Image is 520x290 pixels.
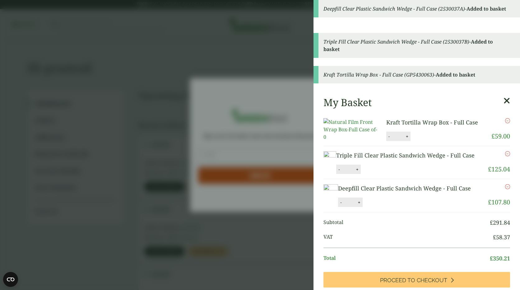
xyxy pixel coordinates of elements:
[338,185,471,192] a: Deepfill Clear Plastic Sandwich Wedge - Full Case
[490,255,493,262] span: £
[337,167,341,172] button: -
[313,33,520,58] div: -
[505,118,510,123] a: Remove this item
[387,134,392,139] button: -
[505,151,510,156] a: Remove this item
[3,272,18,287] button: Open CMP widget
[323,71,434,78] em: Kraft Tortilla Wrap Box - Full Case (GP5430063)
[323,233,493,241] span: VAT
[323,218,490,227] span: Subtotal
[338,200,343,205] button: -
[336,152,475,159] a: Triple Fill Clear Plastic Sandwich Wedge - Full Case
[354,167,360,172] button: +
[493,233,510,241] bdi: 58.37
[490,219,493,226] span: £
[488,198,491,206] span: £
[491,132,510,140] bdi: 59.00
[323,38,469,45] em: Triple Fill Clear Plastic Sandwich Wedge - Full Case (2530037B)
[467,5,506,12] strong: Added to basket
[323,254,490,263] span: Total
[313,66,520,83] div: -
[404,134,410,139] button: +
[505,184,510,189] a: Remove this item
[490,219,510,226] bdi: 291.84
[493,233,496,241] span: £
[491,132,495,140] span: £
[323,272,510,288] a: Proceed to Checkout
[488,198,510,206] bdi: 107.80
[380,277,447,284] span: Proceed to Checkout
[323,118,379,141] img: Natural Film Front Wrap Box-Full Case of-0
[436,71,475,78] strong: Added to basket
[490,255,510,262] bdi: 350.21
[356,200,362,205] button: +
[323,5,465,12] em: Deepfill Clear Plastic Sandwich Wedge - Full Case (2530037A)
[488,165,510,173] bdi: 125.04
[386,119,478,126] a: Kraft Tortilla Wrap Box - Full Case
[488,165,491,173] span: £
[323,96,372,108] h2: My Basket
